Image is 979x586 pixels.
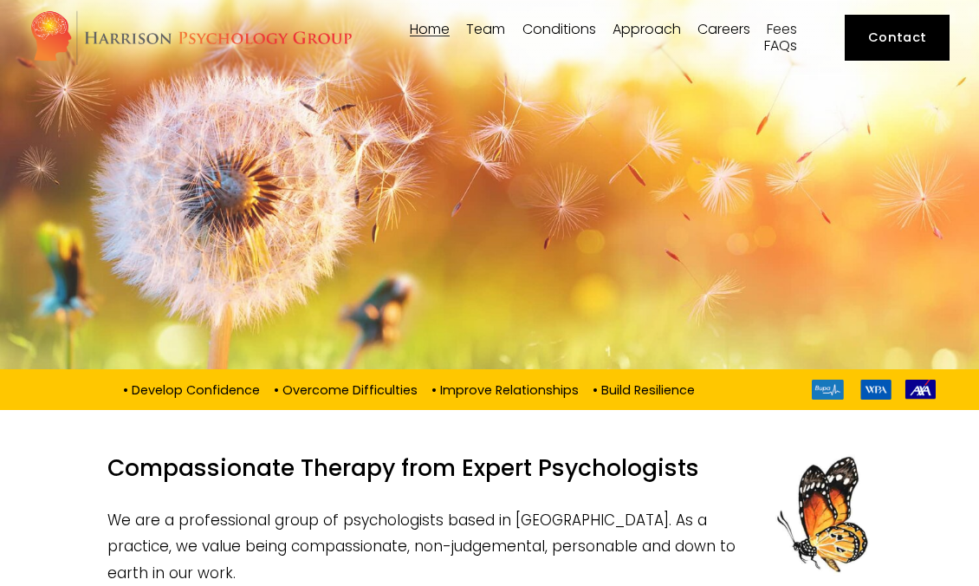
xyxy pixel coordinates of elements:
a: folder dropdown [466,22,505,38]
a: folder dropdown [522,22,596,38]
img: Harrison Psychology Group [29,10,353,66]
a: Careers [697,22,750,38]
a: Home [410,22,450,38]
span: Conditions [522,23,596,36]
span: Approach [613,23,681,36]
a: FAQs [764,38,797,55]
p: • Develop Confidence • Overcome Difficulties • Improve Relationships • Build Resilience • Inclusi... [43,380,782,399]
a: Contact [845,15,950,61]
span: Team [466,23,505,36]
a: Fees [767,22,797,38]
h1: Compassionate Therapy from Expert Psychologists [107,454,872,493]
a: folder dropdown [613,22,681,38]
